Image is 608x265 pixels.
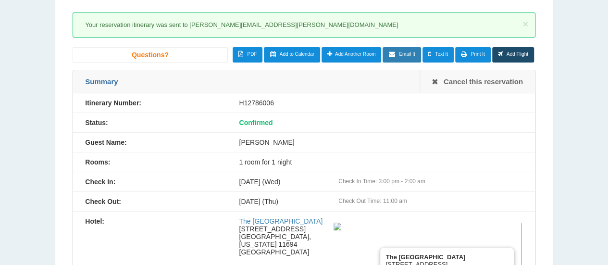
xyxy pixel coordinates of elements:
span: Your reservation itinerary was sent to [PERSON_NAME][EMAIL_ADDRESS][PERSON_NAME][DOMAIN_NAME] [85,21,398,28]
img: 2846368c-f84f-4b0b-97b9-7637416c2d71 [334,223,341,230]
span: Questions? [132,51,169,59]
a: Email It [383,47,421,63]
span: Add Flight [507,51,528,57]
span: Print It [471,51,485,57]
div: [DATE] (Wed) [227,178,534,186]
span: Add Another Room [335,51,376,57]
span: Summary [85,77,118,86]
div: Check Out: [73,198,227,205]
span: Text It [435,51,448,57]
a: Cancel this reservation [420,70,535,93]
a: Print It [455,47,491,63]
div: H12786006 [227,99,534,107]
a: Add to Calendar [264,47,320,63]
div: Rooms: [73,158,227,166]
span: PDF [247,51,257,57]
a: PDF [233,47,263,63]
div: Check In Time: 3:00 pm - 2:00 am [338,178,523,185]
a: Questions? [73,47,227,63]
a: The [GEOGRAPHIC_DATA] [239,217,323,225]
b: The [GEOGRAPHIC_DATA] [386,253,466,261]
div: Hotel: [73,217,227,225]
div: [STREET_ADDRESS] [GEOGRAPHIC_DATA], [US_STATE] 11694 [GEOGRAPHIC_DATA] [239,217,334,256]
span: Help [22,7,41,15]
div: [DATE] (Thu) [227,198,534,205]
div: Status: [73,119,227,126]
div: 1 room for 1 night [227,158,534,166]
div: Check In: [73,178,227,186]
span: Email It [399,51,415,57]
div: Guest Name: [73,139,227,146]
button: × [522,19,528,29]
div: Check Out Time: 11:00 am [338,198,523,204]
a: Add Flight [492,47,534,63]
div: [PERSON_NAME] [227,139,534,146]
div: Itinerary Number: [73,99,227,107]
div: Confirmed [227,119,534,126]
a: Add Another Room [322,47,382,63]
a: Text It [422,47,454,63]
span: Add to Calendar [280,51,314,57]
